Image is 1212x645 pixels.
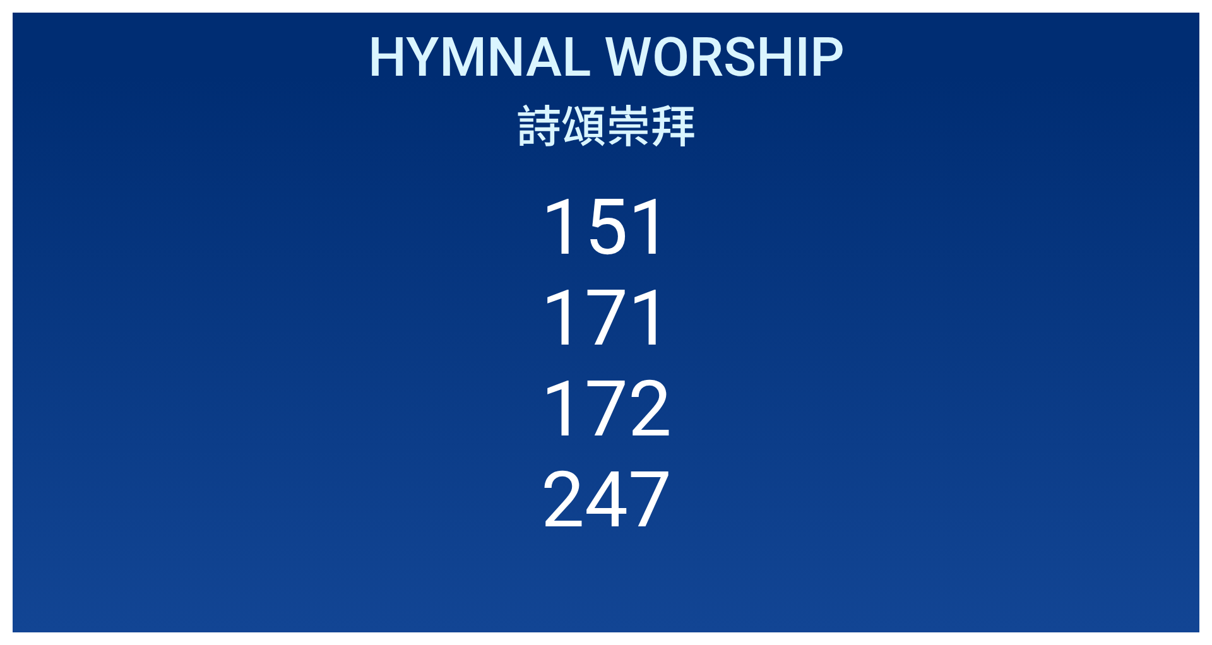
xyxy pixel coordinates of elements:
[516,91,696,155] span: 詩頌崇拜
[541,364,672,454] li: 172
[368,25,845,89] span: Hymnal Worship
[541,273,672,364] li: 171
[541,454,672,545] li: 247
[541,182,672,273] li: 151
